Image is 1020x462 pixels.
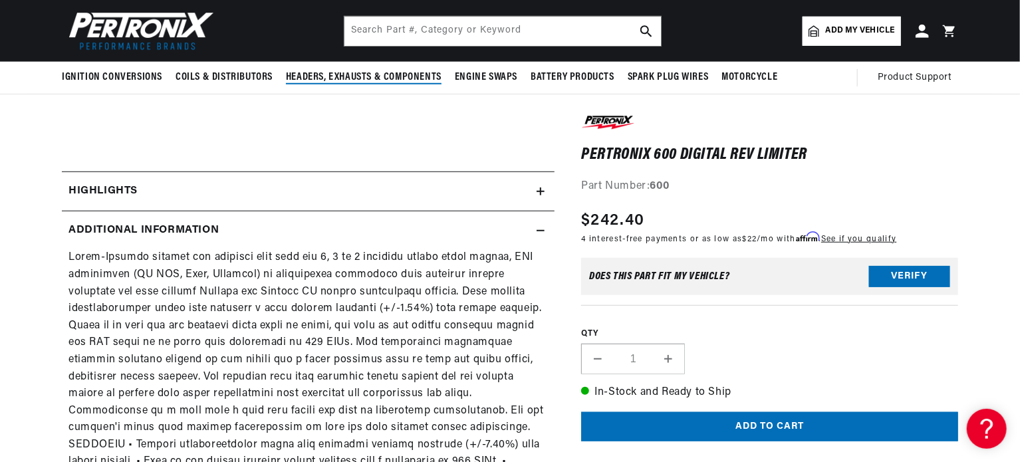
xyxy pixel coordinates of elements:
[581,209,644,233] span: $242.40
[581,233,896,245] p: 4 interest-free payments or as low as /mo with .
[715,62,784,93] summary: Motorcycle
[169,62,279,93] summary: Coils & Distributors
[581,384,958,402] p: In-Stock and Ready to Ship
[176,70,273,84] span: Coils & Distributors
[581,178,958,195] div: Part Number:
[869,267,950,288] button: Verify
[455,70,517,84] span: Engine Swaps
[821,235,896,243] a: See if you qualify - Learn more about Affirm Financing (opens in modal)
[632,17,661,46] button: search button
[524,62,621,93] summary: Battery Products
[68,222,219,239] h2: Additional Information
[62,70,162,84] span: Ignition Conversions
[628,70,709,84] span: Spark Plug Wires
[531,70,614,84] span: Battery Products
[826,25,895,37] span: Add my vehicle
[286,70,442,84] span: Headers, Exhausts & Components
[796,232,819,242] span: Affirm
[581,329,958,340] label: QTY
[589,272,729,283] div: Does This part fit My vehicle?
[721,70,777,84] span: Motorcycle
[62,8,215,54] img: Pertronix
[62,211,555,250] summary: Additional Information
[650,181,670,191] strong: 600
[743,235,757,243] span: $22
[448,62,524,93] summary: Engine Swaps
[344,17,661,46] input: Search Part #, Category or Keyword
[62,172,555,211] summary: Highlights
[62,62,169,93] summary: Ignition Conversions
[803,17,901,46] a: Add my vehicle
[581,412,958,442] button: Add to cart
[878,62,958,94] summary: Product Support
[279,62,448,93] summary: Headers, Exhausts & Components
[68,183,138,200] h2: Highlights
[878,70,952,85] span: Product Support
[621,62,715,93] summary: Spark Plug Wires
[581,148,958,162] h1: PerTronix 600 Digital REV Limiter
